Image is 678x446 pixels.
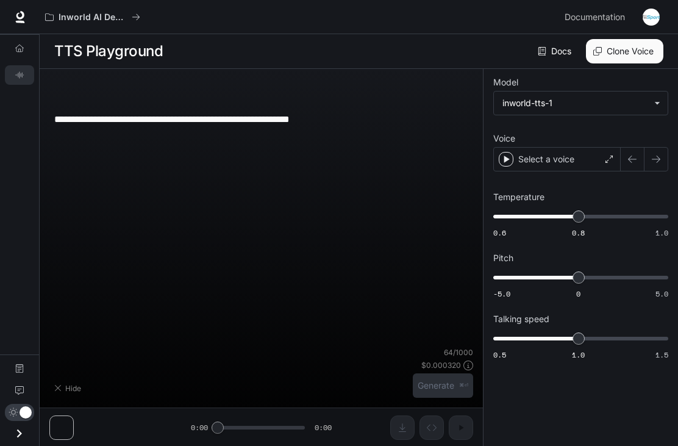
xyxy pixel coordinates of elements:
p: Select a voice [518,153,574,165]
p: Grumpy Man [231,373,267,379]
a: Overview [5,38,34,58]
p: Engaging Podcaster [313,348,370,354]
a: TTS Playground [5,65,34,85]
img: User avatar [643,9,660,26]
p: Reassuring Support Agent [132,348,206,354]
p: Pitch [493,254,513,262]
span: 1.5 [655,350,668,360]
div: O [248,392,256,408]
p: Hades [74,373,92,379]
p: Story Narrator [94,373,134,379]
p: Casual Conversationalist [137,395,210,401]
button: A[PERSON_NAME]Reassuring Support Agent [67,343,210,359]
div: A [71,343,80,359]
p: [PERSON_NAME] [182,373,229,379]
button: T[PERSON_NAME]Grumpy Man [167,368,272,384]
p: [PERSON_NAME] [259,397,306,403]
button: User avatar [639,5,663,29]
a: Documentation [560,5,634,29]
a: Documentation [5,359,34,378]
span: 1.0 [655,228,668,238]
a: Docs [535,39,576,63]
button: HHadesStory Narrator [59,368,138,384]
p: Mark [120,395,135,401]
div: inworld-tts-1 [502,97,648,109]
span: 1.0 [572,350,585,360]
button: O[PERSON_NAME]Sad Friend [243,392,342,408]
p: Enter text [212,88,254,97]
p: 0 2 . [199,88,212,97]
div: inworld-tts-1 [494,92,668,115]
p: Sad Friend [308,397,338,403]
p: Generate [357,88,396,97]
span: 0 [576,289,580,299]
span: 5.0 [655,289,668,299]
button: D[PERSON_NAME]Engaging Podcaster [249,343,374,359]
button: All workspaces [40,5,146,29]
p: 0 3 . [343,88,357,97]
span: 0.6 [493,228,506,238]
p: Talking speed [493,315,549,323]
span: 0.8 [572,228,585,238]
span: Dark mode toggle [20,405,32,419]
div: D [252,343,261,359]
span: 0.5 [493,350,506,360]
p: 64 / 1000 [444,347,473,358]
p: [PERSON_NAME] [264,348,312,354]
span: -5.0 [493,289,510,299]
div: M [108,390,117,406]
p: [PERSON_NAME] [82,348,130,354]
a: Feedback [5,381,34,400]
p: Temperature [493,193,544,201]
p: $ 0.000320 [421,360,461,370]
p: Voice [493,134,515,143]
button: Open drawer [5,421,33,446]
p: Inworld AI Demos [59,12,127,23]
h1: TTS Playground [54,39,163,63]
button: Hide [49,378,88,398]
p: Select voice [66,88,117,97]
p: Model [493,78,518,87]
button: MMarkCasual Conversationalist [104,390,215,406]
div: H [63,368,72,384]
div: T [171,368,179,384]
span: Documentation [565,10,625,25]
button: Clone Voice [586,39,663,63]
p: 0 1 . [54,88,66,97]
